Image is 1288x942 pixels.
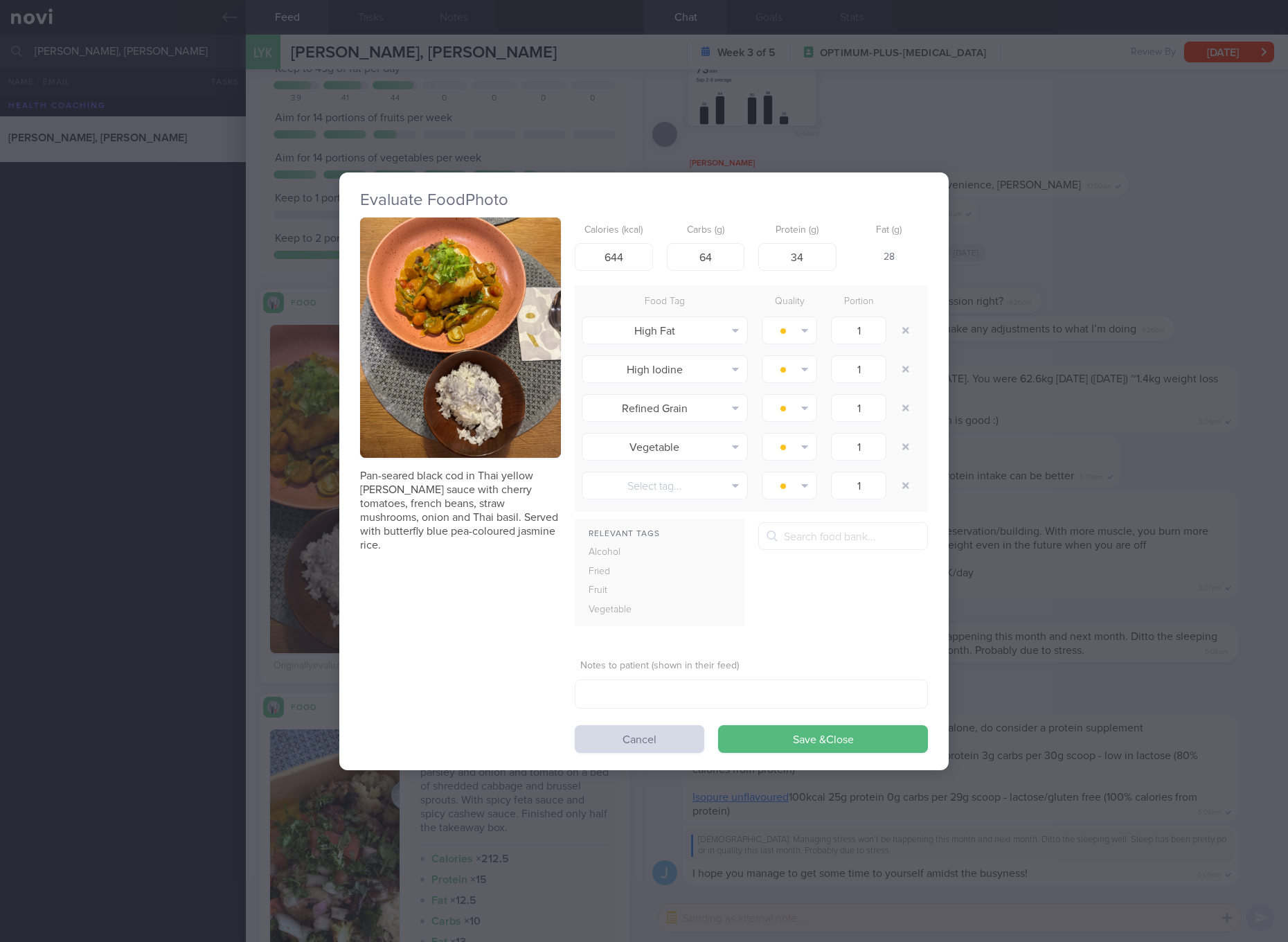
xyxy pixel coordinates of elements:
label: Notes to patient (shown in their feed) [580,660,922,673]
div: Portion [824,292,893,312]
div: Quality [755,292,824,312]
p: Pan-seared black cod in Thai yellow [PERSON_NAME] sauce with cherry tomatoes, french beans, straw... [360,469,561,552]
input: Search food bank... [758,522,928,550]
button: High Iodine [582,355,748,383]
button: Select tag... [582,472,748,499]
button: Cancel [575,725,704,753]
input: 9 [758,243,837,271]
h2: Evaluate Food Photo [360,190,928,211]
button: Refined Grain [582,394,748,422]
label: Fat (g) [856,224,923,237]
div: Alcohol [575,543,663,562]
input: 1.0 [831,317,886,344]
label: Carbs (g) [672,224,740,237]
label: Protein (g) [764,224,831,237]
div: Relevant Tags [575,526,744,543]
label: Calories (kcal) [580,224,647,237]
div: 28 [850,243,929,272]
input: 1.0 [831,394,886,422]
div: Fruit [575,581,663,601]
input: 1.0 [831,433,886,461]
button: Save &Close [718,725,928,753]
div: Fried [575,562,663,582]
input: 33 [667,243,745,271]
input: 1.0 [831,472,886,499]
div: Vegetable [575,601,663,620]
button: Vegetable [582,433,748,461]
button: High Fat [582,317,748,344]
div: Food Tag [575,292,755,312]
input: 1.0 [831,355,886,383]
input: 250 [575,243,653,271]
img: Pan-seared black cod in Thai yellow curry sauce with cherry tomatoes, french beans, straw mushroo... [360,217,561,459]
